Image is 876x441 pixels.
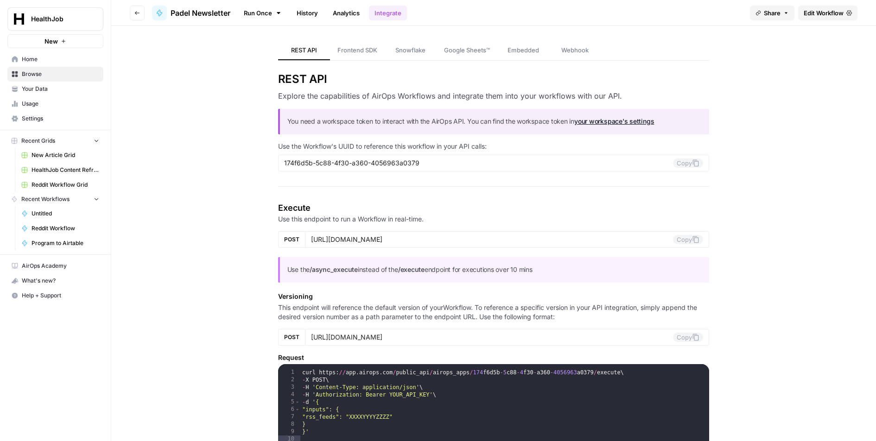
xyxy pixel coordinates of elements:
[17,148,103,163] a: New Article Grid
[295,406,300,413] span: Toggle code folding, rows 6 through 8
[385,41,437,60] a: Snowflake
[278,353,710,362] h5: Request
[31,14,87,24] span: HealthJob
[278,413,300,421] div: 7
[278,41,330,60] a: REST API
[32,224,99,233] span: Reddit Workflow
[7,288,103,303] button: Help + Support
[32,181,99,189] span: Reddit Workflow Grid
[673,333,703,342] button: Copy
[17,236,103,251] a: Program to Airtable
[32,151,99,159] span: New Article Grid
[44,37,58,46] span: New
[8,274,103,288] div: What's new?
[11,11,27,27] img: HealthJob Logo
[750,6,794,20] button: Share
[284,235,299,244] span: POST
[804,8,844,18] span: Edit Workflow
[764,8,781,18] span: Share
[17,221,103,236] a: Reddit Workflow
[7,258,103,273] a: AirOps Academy
[278,406,300,413] div: 6
[291,45,317,55] span: REST API
[310,265,358,273] strong: /async_execute
[327,6,365,20] a: Analytics
[7,34,103,48] button: New
[7,192,103,206] button: Recent Workflows
[549,41,601,60] a: Webhook
[278,90,710,101] h3: Explore the capabilities of AirOps Workflows and integrate them into your workflows with our API.
[22,100,99,108] span: Usage
[330,41,385,60] a: Frontend SDK
[32,166,99,174] span: HealthJob Content Refresh Grid
[278,72,710,87] h2: REST API
[497,41,549,60] a: Embedded
[508,45,539,55] span: Embedded
[152,6,230,20] a: Padel Newsletter
[32,209,99,218] span: Untitled
[278,376,300,384] div: 2
[17,163,103,177] a: HealthJob Content Refresh Grid
[444,45,490,55] span: Google Sheets™
[238,5,287,21] a: Run Once
[673,158,703,168] button: Copy
[7,82,103,96] a: Your Data
[7,52,103,67] a: Home
[673,235,703,244] button: Copy
[21,195,70,203] span: Recent Workflows
[22,291,99,300] span: Help + Support
[7,96,103,111] a: Usage
[574,117,654,125] a: your workspace's settings
[278,202,710,214] h4: Execute
[278,303,710,321] p: This endpoint will reference the default version of your Workflow . To reference a specific versi...
[278,428,300,435] div: 9
[22,85,99,93] span: Your Data
[7,67,103,82] a: Browse
[398,265,425,273] strong: /execute
[278,292,710,301] h5: Versioning
[291,6,324,20] a: History
[22,262,99,270] span: AirOps Academy
[287,116,702,127] p: You need a workspace token to interact with the AirOps API. You can find the workspace token in
[337,45,377,55] span: Frontend SDK
[7,7,103,31] button: Workspace: HealthJob
[395,45,425,55] span: Snowflake
[278,369,300,376] div: 1
[278,421,300,428] div: 8
[295,398,300,406] span: Toggle code folding, rows 5 through 9
[7,134,103,148] button: Recent Grids
[21,137,55,145] span: Recent Grids
[369,6,407,20] a: Integrate
[798,6,857,20] a: Edit Workflow
[32,239,99,247] span: Program to Airtable
[278,391,300,398] div: 4
[437,41,497,60] a: Google Sheets™
[287,265,702,275] p: Use the instead of the endpoint for executions over 10 mins
[561,45,589,55] span: Webhook
[22,114,99,123] span: Settings
[7,111,103,126] a: Settings
[278,398,300,406] div: 5
[284,333,299,341] span: POST
[22,55,99,63] span: Home
[278,384,300,391] div: 3
[278,214,710,224] p: Use this endpoint to run a Workflow in real-time.
[278,142,710,151] p: Use the Workflow's UUID to reference this workflow in your API calls:
[7,273,103,288] button: What's new?
[17,206,103,221] a: Untitled
[171,7,230,19] span: Padel Newsletter
[22,70,99,78] span: Browse
[17,177,103,192] a: Reddit Workflow Grid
